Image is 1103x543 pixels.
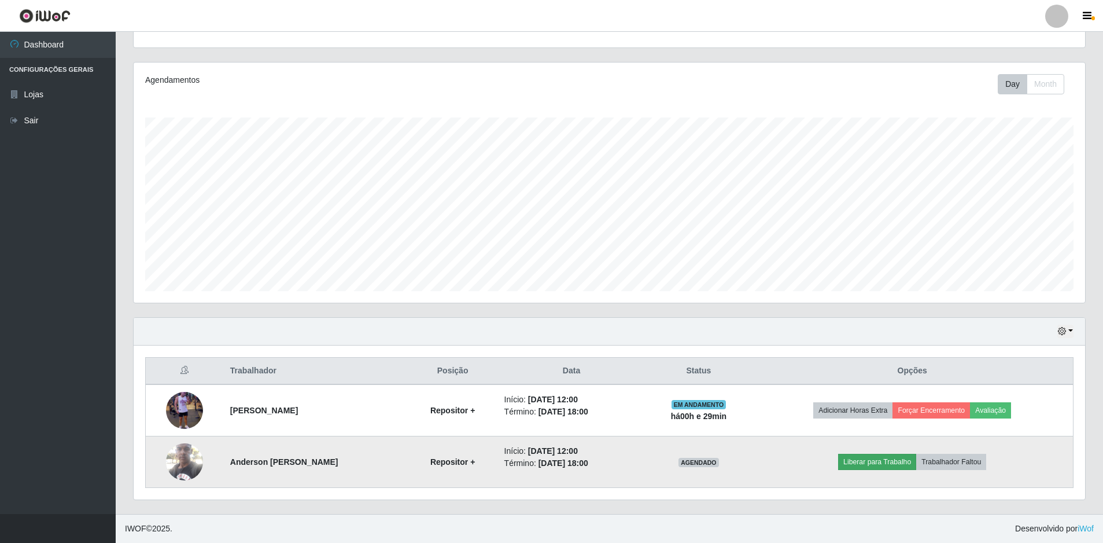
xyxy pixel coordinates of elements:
th: Posição [408,358,497,385]
strong: [PERSON_NAME] [230,406,298,415]
th: Status [645,358,751,385]
time: [DATE] 18:00 [538,458,588,468]
button: Avaliação [970,402,1011,419]
img: 1755799351460.jpeg [166,377,203,443]
span: AGENDADO [678,458,719,467]
button: Month [1027,74,1064,94]
strong: há 00 h e 29 min [671,412,727,421]
time: [DATE] 12:00 [528,395,578,404]
button: Liberar para Trabalho [838,454,916,470]
img: 1756170415861.jpeg [166,437,203,486]
button: Forçar Encerramento [892,402,970,419]
th: Trabalhador [223,358,408,385]
span: IWOF [125,524,146,533]
th: Data [497,358,646,385]
button: Day [998,74,1027,94]
img: CoreUI Logo [19,9,71,23]
button: Adicionar Horas Extra [813,402,892,419]
th: Opções [751,358,1073,385]
div: Toolbar with button groups [998,74,1074,94]
time: [DATE] 12:00 [528,446,578,456]
span: © 2025 . [125,523,172,535]
li: Término: [504,406,639,418]
span: EM ANDAMENTO [672,400,726,409]
button: Trabalhador Faltou [916,454,986,470]
strong: Repositor + [430,457,475,467]
strong: Anderson [PERSON_NAME] [230,457,338,467]
li: Início: [504,394,639,406]
strong: Repositor + [430,406,475,415]
a: iWof [1078,524,1094,533]
time: [DATE] 18:00 [538,407,588,416]
li: Início: [504,445,639,457]
li: Término: [504,457,639,469]
div: First group [998,74,1064,94]
span: Desenvolvido por [1015,523,1094,535]
div: Agendamentos [145,74,522,86]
